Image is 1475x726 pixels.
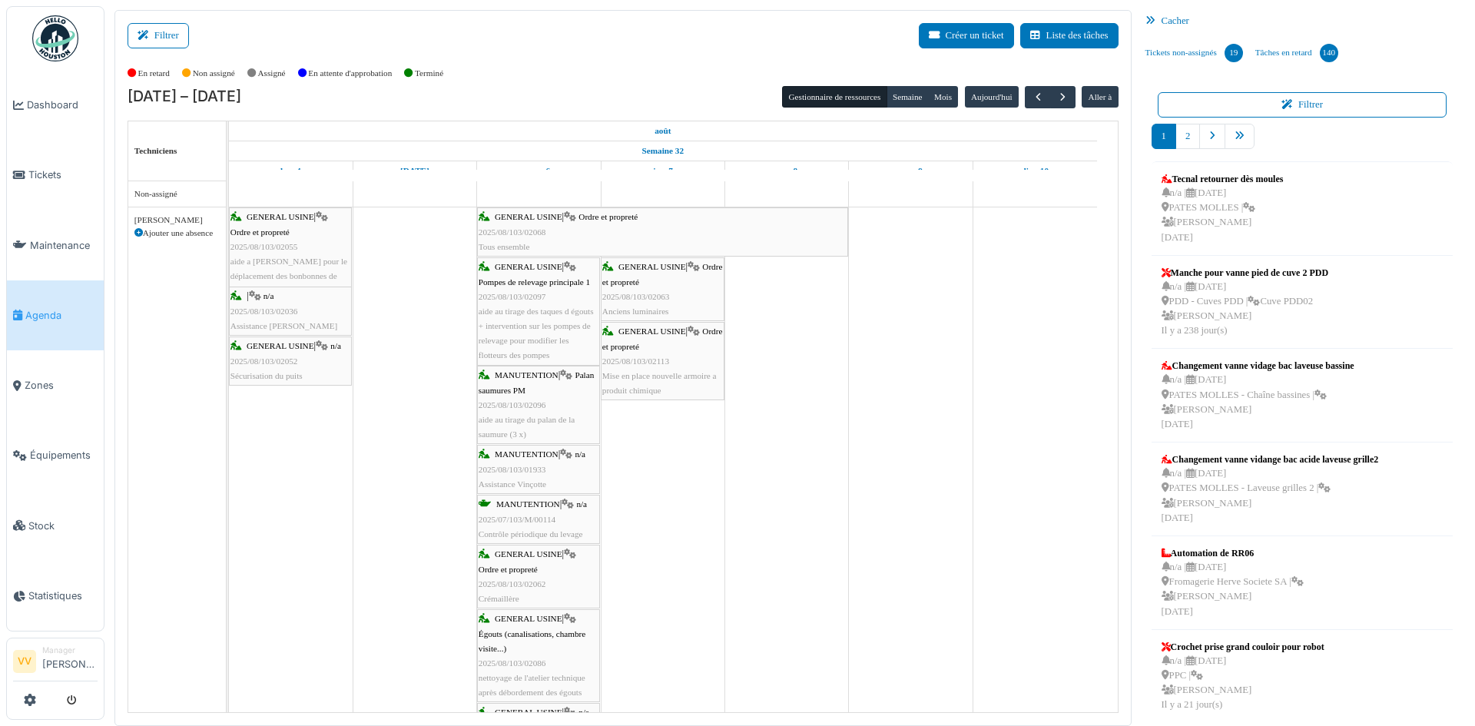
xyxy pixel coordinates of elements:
label: Terminé [415,67,443,80]
span: 2025/08/103/02068 [479,227,546,237]
button: Gestionnaire de ressources [782,86,887,108]
div: [PERSON_NAME] [134,214,220,227]
span: GENERAL USINE [618,262,686,271]
div: | [230,339,350,383]
div: | [479,210,847,254]
div: Manager [42,645,98,656]
div: Automation de RR06 [1162,546,1304,560]
span: GENERAL USINE [495,262,562,271]
div: n/a | [DATE] PDD - Cuves PDD | Cuve PDD02 [PERSON_NAME] Il y a 238 jour(s) [1162,280,1328,339]
span: 2025/08/103/02052 [230,356,298,366]
div: n/a | [DATE] PPC | [PERSON_NAME] Il y a 21 jour(s) [1162,654,1324,713]
span: Maintenance [30,238,98,253]
a: Équipements [7,420,104,490]
button: Suivant [1050,86,1076,108]
a: Stock [7,491,104,561]
span: GENERAL USINE [495,708,562,717]
button: Précédent [1025,86,1050,108]
span: Ordre et propreté [602,327,723,350]
nav: pager [1152,124,1453,161]
span: Égouts (canalisations, chambre visite...) [479,629,586,653]
span: 2025/08/103/02062 [479,579,546,588]
button: Semaine [887,86,929,108]
button: Aller à [1082,86,1118,108]
a: VV Manager[PERSON_NAME] [13,645,98,681]
li: [PERSON_NAME] [42,645,98,678]
a: 1 [1152,124,1176,149]
span: Ordre et propreté [230,227,290,237]
a: Changement vanne vidage bac laveuse bassine n/a |[DATE] PATES MOLLES - Chaîne bassines | [PERSON_... [1158,355,1358,436]
span: Anciens luminaires [602,307,669,316]
div: 140 [1320,44,1338,62]
span: GENERAL USINE [247,212,314,221]
span: Tickets [28,167,98,182]
span: n/a [578,708,589,717]
span: GENERAL USINE [495,212,562,221]
label: Assigné [258,67,286,80]
div: n/a | [DATE] PATES MOLLES - Chaîne bassines | [PERSON_NAME] [DATE] [1162,373,1354,432]
label: Non assigné [193,67,235,80]
span: Tous ensemble [479,242,530,251]
div: | [230,289,350,333]
span: Palan saumures PM [479,370,594,394]
div: Changement vanne vidange bac acide laveuse grille2 [1162,453,1379,466]
span: 2025/08/103/01933 [479,465,546,474]
button: Filtrer [1158,92,1447,118]
span: n/a [576,499,587,509]
a: Tâches en retard [1249,32,1344,74]
span: Équipements [30,448,98,462]
img: Badge_color-CXgf-gQk.svg [32,15,78,61]
span: n/a [330,341,341,350]
span: 2025/08/103/02063 [602,292,670,301]
span: MANUTENTION [495,449,559,459]
span: 2025/08/103/02036 [230,307,298,316]
div: n/a | [DATE] Fromagerie Herve Societe SA | [PERSON_NAME] [DATE] [1162,560,1304,619]
span: GENERAL USINE [247,341,314,350]
span: Dashboard [27,98,98,112]
a: Statistiques [7,561,104,631]
span: Stock [28,519,98,533]
span: Ordre et propreté [602,262,723,286]
span: 2025/08/103/02097 [479,292,546,301]
a: 6 août 2025 [524,161,554,181]
a: Tecnal retourner dès moules n/a |[DATE] PATES MOLLES | [PERSON_NAME][DATE] [1158,168,1288,249]
div: | [479,547,598,606]
label: En attente d'approbation [308,67,392,80]
a: Automation de RR06 n/a |[DATE] Fromagerie Herve Societe SA | [PERSON_NAME][DATE] [1158,542,1308,623]
span: 2025/08/103/02096 [479,400,546,409]
span: GENERAL USINE [495,614,562,623]
a: Agenda [7,280,104,350]
span: Ordre et propreté [479,565,538,574]
a: Zones [7,350,104,420]
span: Pompes de relevage principale 1 [479,277,590,287]
span: Mise en place nouvelle armoire a produit chimique [602,371,717,395]
div: Ajouter une absence [134,227,220,240]
span: GENERAL USINE [618,327,686,336]
a: 8 août 2025 [772,161,801,181]
a: Changement vanne vidange bac acide laveuse grille2 n/a |[DATE] PATES MOLLES - Laveuse grilles 2 |... [1158,449,1383,529]
button: Créer un ticket [919,23,1014,48]
h2: [DATE] – [DATE] [128,88,241,106]
a: Manche pour vanne pied de cuve 2 PDD n/a |[DATE] PDD - Cuves PDD |Cuve PDD02 [PERSON_NAME]Il y a ... [1158,262,1332,343]
span: Assistance Vinçotte [479,479,546,489]
span: Crémaillère [479,594,519,603]
a: 9 août 2025 [895,161,926,181]
span: n/a [575,449,585,459]
div: | [602,260,723,319]
div: Non-assigné [134,187,220,201]
span: MANUTENTION [495,370,559,380]
span: MANUTENTION [496,499,560,509]
span: 2025/08/103/02055 [230,242,298,251]
div: | [479,447,598,492]
span: Agenda [25,308,98,323]
a: Tickets [7,140,104,210]
a: 2 [1175,124,1200,149]
li: VV [13,650,36,673]
div: Tecnal retourner dès moules [1162,172,1284,186]
a: 5 août 2025 [396,161,433,181]
span: Ordre et propreté [578,212,638,221]
div: | [230,210,350,298]
a: Tickets non-assignés [1139,32,1249,74]
a: 4 août 2025 [277,161,305,181]
span: Statistiques [28,588,98,603]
